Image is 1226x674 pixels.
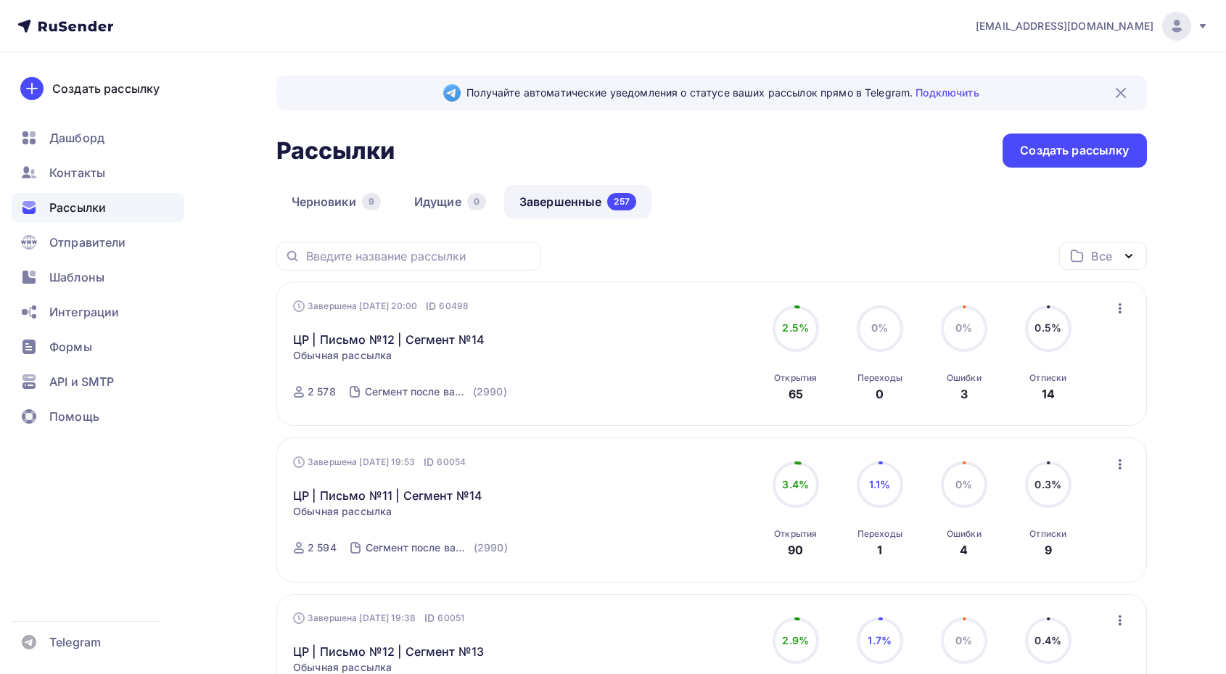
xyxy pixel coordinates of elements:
span: Помощь [49,408,99,425]
div: (2990) [474,541,508,555]
div: Сегмент после валидации № 14 [366,541,471,555]
a: [EMAIL_ADDRESS][DOMAIN_NAME] [976,12,1209,41]
span: 1.7% [868,634,892,646]
img: Telegram [443,84,461,102]
span: Контакты [49,164,105,181]
div: Отписки [1029,528,1066,540]
div: 2 594 [308,541,337,555]
span: 0% [955,478,972,490]
span: Формы [49,338,92,356]
button: Все [1059,242,1147,270]
div: Открытия [774,372,817,384]
span: 2.9% [782,634,809,646]
div: Создать рассылку [52,80,160,97]
span: 0% [955,321,972,334]
a: Черновики9 [276,185,396,218]
span: 0.4% [1034,634,1061,646]
div: 2 578 [308,385,336,399]
div: Отписки [1029,372,1066,384]
div: 3 [960,385,968,403]
div: Переходы [857,372,902,384]
a: Сегмент после валидации № 14 (2990) [364,536,509,559]
span: ID [424,455,434,469]
span: API и SMTP [49,373,114,390]
span: 0% [871,321,888,334]
div: Создать рассылку [1020,142,1129,159]
span: Отправители [49,234,126,251]
div: 90 [788,541,803,559]
div: Открытия [774,528,817,540]
h2: Рассылки [276,136,395,165]
span: 0.3% [1034,478,1061,490]
div: Все [1091,247,1111,265]
a: ЦР | Письмо №11 | Сегмент №14 [293,487,482,504]
span: 1.1% [869,478,891,490]
span: Интеграции [49,303,119,321]
div: 9 [362,193,381,210]
div: 0 [876,385,884,403]
div: 9 [1045,541,1052,559]
input: Введите название рассылки [306,248,532,264]
a: Сегмент после валидации № 14 (2990) [363,380,509,403]
a: Идущие0 [399,185,501,218]
div: Сегмент после валидации № 14 [365,385,470,399]
div: Завершена [DATE] 19:53 [293,455,466,469]
span: Обычная рассылка [293,348,392,363]
span: 2.5% [782,321,809,334]
span: 0.5% [1034,321,1061,334]
span: 60051 [437,611,464,625]
a: Дашборд [12,123,184,152]
div: Ошибки [947,372,982,384]
div: 65 [789,385,803,403]
span: ID [424,611,435,625]
div: (2990) [473,385,507,399]
div: 1 [877,541,882,559]
span: 0% [955,634,972,646]
div: 4 [960,541,968,559]
div: Завершена [DATE] 19:38 [293,611,464,625]
span: 60498 [439,299,469,313]
div: 0 [467,193,486,210]
a: Завершенные257 [504,185,651,218]
span: [EMAIL_ADDRESS][DOMAIN_NAME] [976,19,1153,33]
a: Контакты [12,158,184,187]
a: ЦР | Письмо №12 | Сегмент №14 [293,331,485,348]
span: Обычная рассылка [293,504,392,519]
div: 14 [1042,385,1055,403]
a: Подключить [916,86,979,99]
span: Шаблоны [49,268,104,286]
span: Получайте автоматические уведомления о статусе ваших рассылок прямо в Telegram. [466,86,979,100]
a: Отправители [12,228,184,257]
a: Рассылки [12,193,184,222]
a: ЦР | Письмо №12 | Сегмент №13 [293,643,484,660]
span: 3.4% [782,478,809,490]
span: ID [426,299,436,313]
span: Telegram [49,633,101,651]
div: Завершена [DATE] 20:00 [293,299,469,313]
a: Шаблоны [12,263,184,292]
span: Рассылки [49,199,106,216]
span: 60054 [437,455,466,469]
div: 257 [607,193,635,210]
div: Ошибки [947,528,982,540]
div: Переходы [857,528,902,540]
a: Формы [12,332,184,361]
span: Дашборд [49,129,104,147]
